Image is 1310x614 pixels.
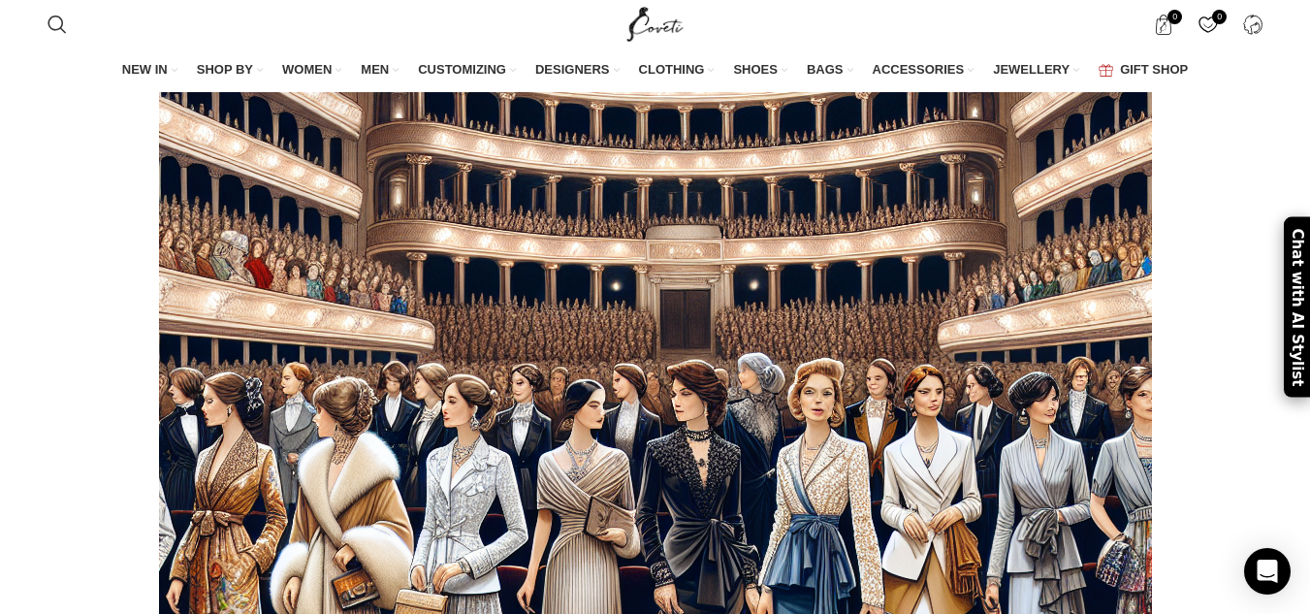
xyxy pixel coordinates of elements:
[639,50,715,91] a: CLOTHING
[418,50,516,91] a: CUSTOMIZING
[122,50,177,91] a: NEW IN
[282,50,341,91] a: WOMEN
[1099,50,1188,91] a: GIFT SHOP
[1099,64,1113,77] img: GiftBag
[38,5,77,44] a: Search
[1120,61,1188,79] span: GIFT SHOP
[282,61,332,79] span: WOMEN
[623,16,687,31] a: Site logo
[361,61,389,79] span: MEN
[1244,548,1291,595] div: Open Intercom Messenger
[1143,5,1183,44] a: 0
[197,50,263,91] a: SHOP BY
[873,50,975,91] a: ACCESSORIES
[873,61,965,79] span: ACCESSORIES
[733,61,778,79] span: SHOES
[122,61,168,79] span: NEW IN
[535,61,610,79] span: DESIGNERS
[993,50,1079,91] a: JEWELLERY
[361,50,399,91] a: MEN
[993,61,1070,79] span: JEWELLERY
[535,50,620,91] a: DESIGNERS
[418,61,506,79] span: CUSTOMIZING
[639,61,705,79] span: CLOTHING
[1212,10,1227,24] span: 0
[1167,10,1182,24] span: 0
[1188,5,1228,44] div: My Wishlist
[807,50,853,91] a: BAGS
[38,50,1272,91] div: Main navigation
[1188,5,1228,44] a: 0
[197,61,253,79] span: SHOP BY
[733,50,787,91] a: SHOES
[807,61,844,79] span: BAGS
